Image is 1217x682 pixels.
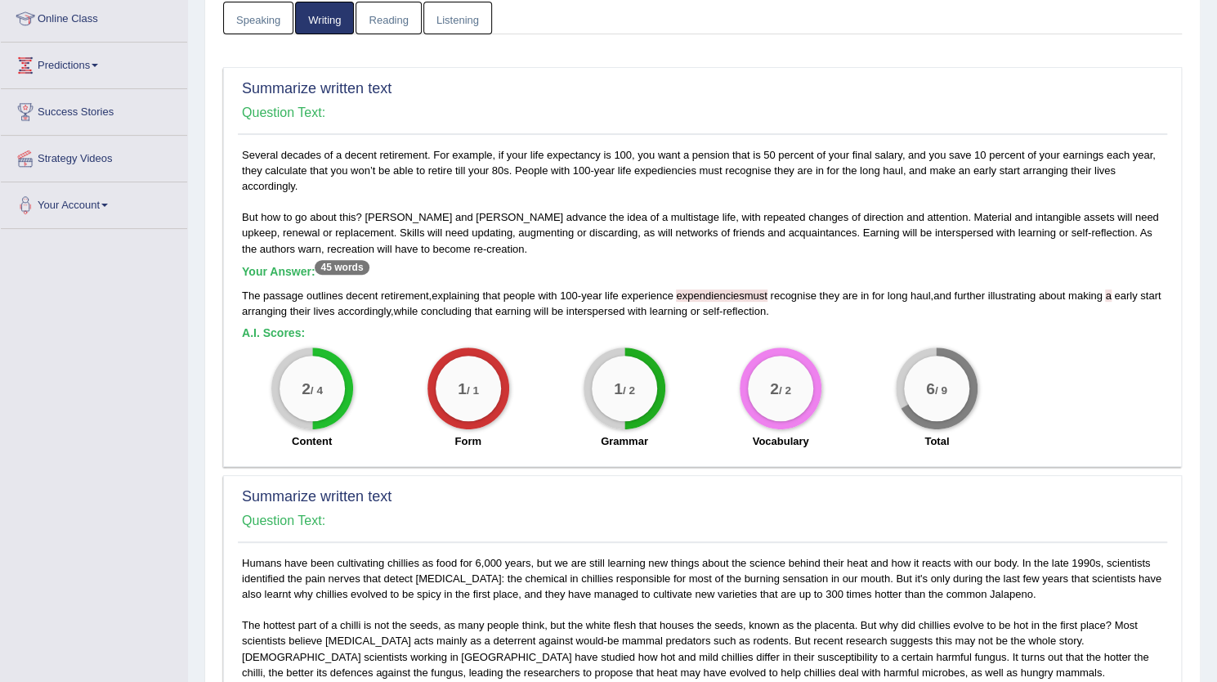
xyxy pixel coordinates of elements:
span: concluding [421,305,472,317]
span: and [933,289,951,302]
big: 6 [926,379,935,397]
span: outlines [306,289,343,302]
span: long [888,289,908,302]
span: experience [621,289,673,302]
span: illustrating [987,289,1036,302]
label: Vocabulary [752,433,808,449]
span: The [242,289,260,302]
h2: Summarize written text [242,81,1163,97]
a: Success Stories [1,89,187,130]
span: with [538,289,557,302]
span: with [628,305,647,317]
label: Grammar [601,433,648,449]
span: about [1039,289,1066,302]
a: Listening [423,2,492,35]
span: that [482,289,500,302]
small: / 4 [310,384,322,397]
span: learning [650,305,687,317]
span: be [552,305,563,317]
span: 100 [560,289,578,302]
span: early [1114,289,1137,302]
small: / 2 [623,384,635,397]
big: 1 [614,379,623,397]
span: in [861,289,869,302]
big: 2 [770,379,779,397]
small: / 2 [779,384,791,397]
span: earning [495,305,530,317]
div: , - , , - . [242,288,1163,319]
span: making [1068,289,1103,302]
h4: Question Text: [242,105,1163,120]
h2: Summarize written text [242,489,1163,505]
span: year [581,289,602,302]
span: for [872,289,884,302]
span: will [534,305,548,317]
span: arranging [242,305,287,317]
span: further [954,289,985,302]
span: decent [346,289,378,302]
span: explaining [432,289,480,302]
span: haul [911,289,931,302]
a: Writing [295,2,354,35]
div: Several decades of a decent retirement. For example, if your life expectancy is 100, you want a p... [238,147,1167,459]
label: Form [454,433,481,449]
span: or [690,305,700,317]
b: Your Answer: [242,265,369,278]
big: 2 [302,379,311,397]
span: self [703,305,719,317]
big: 1 [458,379,467,397]
label: Content [292,433,332,449]
span: they [819,289,839,302]
span: retirement [381,289,429,302]
h4: Question Text: [242,514,1163,528]
a: Reading [356,2,421,35]
small: / 9 [935,384,947,397]
span: that [475,305,493,317]
span: reflection [723,305,766,317]
a: Strategy Videos [1,136,187,177]
sup: 45 words [315,260,369,275]
span: interspersed [566,305,625,317]
span: passage [263,289,303,302]
span: people [503,289,535,302]
a: Your Account [1,182,187,223]
small: / 1 [467,384,479,397]
span: lives [313,305,334,317]
span: accordingly [338,305,391,317]
span: start [1140,289,1161,302]
span: Use “an” instead of ‘a’ if the following word starts with a vowel sound, e.g. ‘an article’, ‘an h... [1105,289,1111,302]
b: A.I. Scores: [242,326,305,339]
span: Possible spelling mistake found. [676,289,767,302]
span: their [290,305,311,317]
a: Predictions [1,43,187,83]
span: life [605,289,619,302]
span: recognise [770,289,816,302]
label: Total [924,433,949,449]
a: Speaking [223,2,293,35]
span: are [843,289,858,302]
span: while [394,305,418,317]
